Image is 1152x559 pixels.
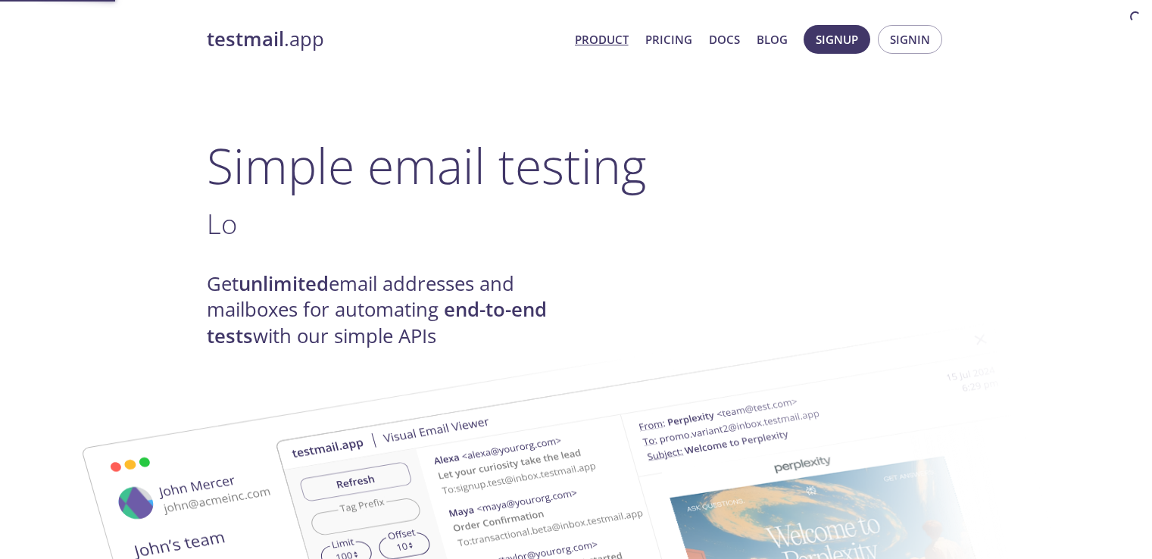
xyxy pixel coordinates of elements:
[709,30,740,49] a: Docs
[804,25,870,54] button: Signup
[207,296,547,348] strong: end-to-end tests
[816,30,858,49] span: Signup
[890,30,930,49] span: Signin
[575,30,629,49] a: Product
[207,136,946,195] h1: Simple email testing
[207,26,284,52] strong: testmail
[207,27,563,52] a: testmail.app
[239,270,329,297] strong: unlimited
[207,205,237,242] span: Lo
[757,30,788,49] a: Blog
[645,30,692,49] a: Pricing
[878,25,942,54] button: Signin
[207,271,576,349] h4: Get email addresses and mailboxes for automating with our simple APIs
